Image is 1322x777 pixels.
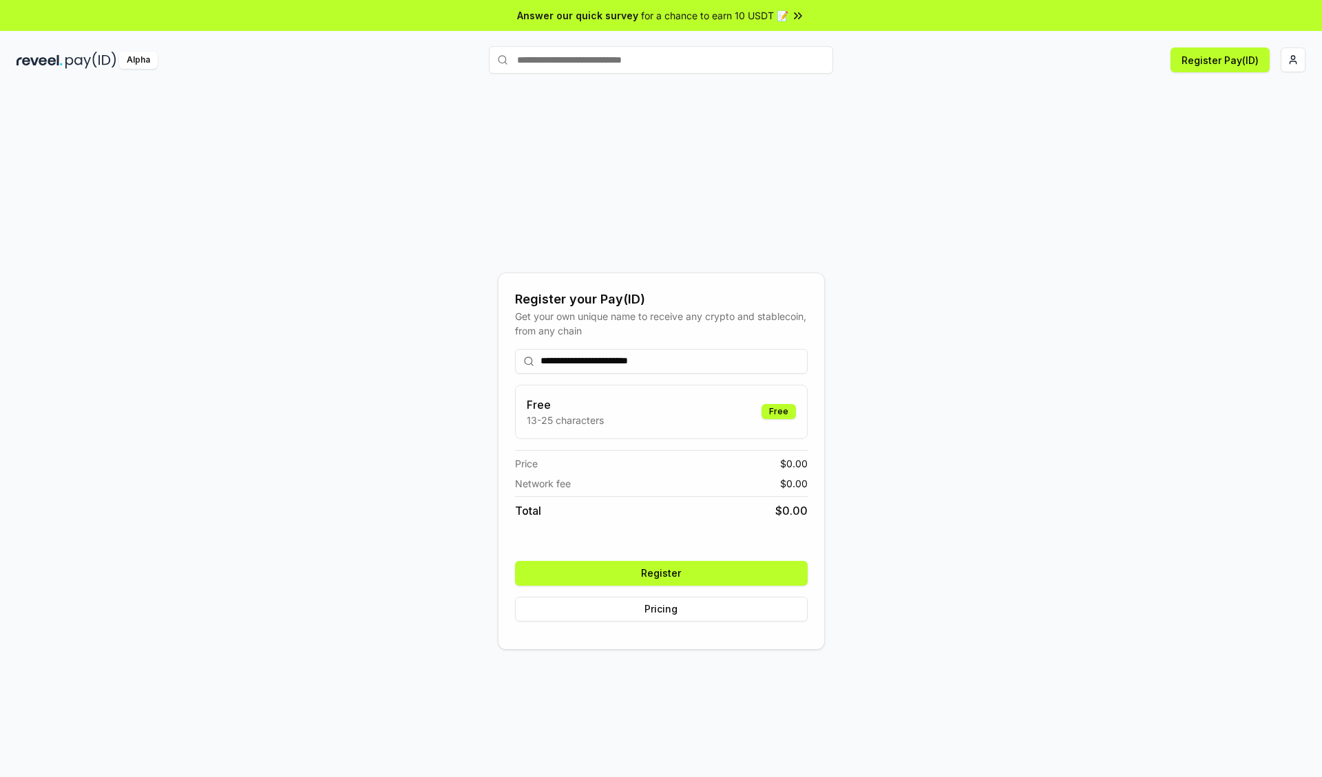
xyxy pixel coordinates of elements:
[17,52,63,69] img: reveel_dark
[1171,47,1270,72] button: Register Pay(ID)
[515,597,808,621] button: Pricing
[762,404,796,419] div: Free
[65,52,116,69] img: pay_id
[515,476,571,491] span: Network fee
[119,52,158,69] div: Alpha
[780,476,808,491] span: $ 0.00
[780,456,808,471] span: $ 0.00
[515,502,541,519] span: Total
[641,8,788,23] span: for a chance to earn 10 USDT 📝
[515,561,808,586] button: Register
[517,8,638,23] span: Answer our quick survey
[515,456,538,471] span: Price
[775,502,808,519] span: $ 0.00
[515,290,808,309] div: Register your Pay(ID)
[515,309,808,338] div: Get your own unique name to receive any crypto and stablecoin, from any chain
[527,413,604,427] p: 13-25 characters
[527,396,604,413] h3: Free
